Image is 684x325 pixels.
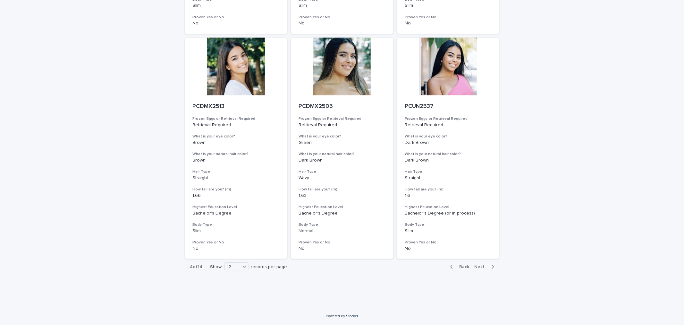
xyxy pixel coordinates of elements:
h3: How tall are you? (m) [299,187,385,192]
h3: How tall are you? (m) [405,187,492,192]
p: Wavy [299,175,385,181]
p: Dark Brown [405,158,492,163]
h3: Proven Yes or No [405,240,492,245]
div: 12 [225,264,240,270]
p: Straight [193,175,280,181]
p: Slim [193,228,280,234]
button: Back [445,264,472,270]
span: Back [456,265,469,269]
p: Dark Brown [299,158,385,163]
p: Bachelor's Degree (or in process) [405,211,492,216]
p: Bachelor's Degree [299,211,385,216]
p: 1.66 [193,193,280,198]
p: Bachelor's Degree [193,211,280,216]
p: Brown [193,158,280,163]
h3: Body Type [405,222,492,227]
h3: What is your eye color? [299,134,385,139]
h3: What is your eye color? [193,134,280,139]
p: Straight [405,175,492,181]
button: Next [472,264,499,270]
p: Brown [193,140,280,145]
p: No [299,246,385,251]
h3: What is your natural hair color? [193,152,280,157]
h3: Proven Yes or No [299,15,385,20]
p: Retrieval Required [193,122,280,128]
span: Next [475,265,489,269]
a: PCDMX2513Frozen Eggs or Retrieval RequiredRetrieval RequiredWhat is your eye color?BrownWhat is y... [185,38,287,259]
h3: Highest Education Level [405,205,492,210]
h3: Hair Type [405,169,492,174]
h3: Hair Type [299,169,385,174]
p: Dark Brown [405,140,492,145]
a: Powered By Stacker [326,314,358,318]
h3: Body Type [193,222,280,227]
p: No [299,21,385,26]
p: PCDMX2505 [299,103,385,110]
p: PCDMX2513 [193,103,280,110]
h3: Proven Yes or No [193,240,280,245]
p: Retrieval Required [299,122,385,128]
h3: Proven Yes or No [299,240,385,245]
p: Retrieval Required [405,122,492,128]
a: PCDMX2505Frozen Eggs or Retrieval RequiredRetrieval RequiredWhat is your eye color?GreenWhat is y... [291,38,393,259]
p: records per page [251,264,287,270]
h3: What is your natural hair color? [299,152,385,157]
p: Slim [193,3,280,8]
p: PCUN2537 [405,103,492,110]
p: Green [299,140,385,145]
p: Normal [299,228,385,234]
h3: Hair Type [193,169,280,174]
h3: Frozen Eggs or Retrieval Required [193,116,280,121]
p: 1.6 [405,193,492,198]
h3: Proven Yes or No [193,15,280,20]
h3: Body Type [299,222,385,227]
p: 1.62 [299,193,385,198]
h3: Highest Education Level [299,205,385,210]
h3: Highest Education Level [193,205,280,210]
p: No [193,246,280,251]
p: No [405,246,492,251]
p: Slim [299,3,385,8]
h3: What is your natural hair color? [405,152,492,157]
p: No [193,21,280,26]
p: Slim [405,3,492,8]
h3: Frozen Eggs or Retrieval Required [299,116,385,121]
a: PCUN2537Frozen Eggs or Retrieval RequiredRetrieval RequiredWhat is your eye color?Dark BrownWhat ... [397,38,499,259]
p: No [405,21,492,26]
h3: Frozen Eggs or Retrieval Required [405,116,492,121]
h3: Proven Yes or No [405,15,492,20]
h3: What is your eye color? [405,134,492,139]
p: Show [210,264,222,270]
p: Slim [405,228,492,234]
p: 4 of 14 [185,259,208,275]
h3: How tall are you? (m) [193,187,280,192]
